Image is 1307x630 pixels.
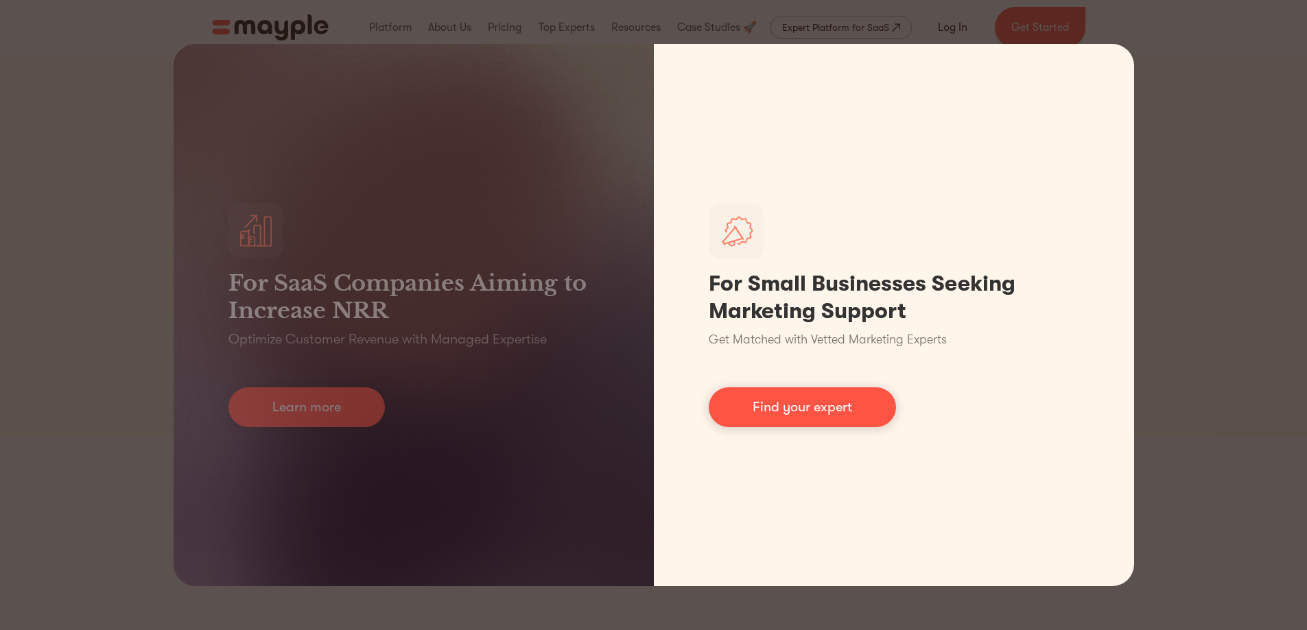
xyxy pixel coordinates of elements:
[709,270,1079,325] h1: For Small Businesses Seeking Marketing Support
[228,387,385,427] a: Learn more
[228,330,547,349] p: Optimize Customer Revenue with Managed Expertise
[709,330,947,349] p: Get Matched with Vetted Marketing Experts
[228,269,599,324] h3: For SaaS Companies Aiming to Increase NRR
[709,387,896,427] a: Find your expert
